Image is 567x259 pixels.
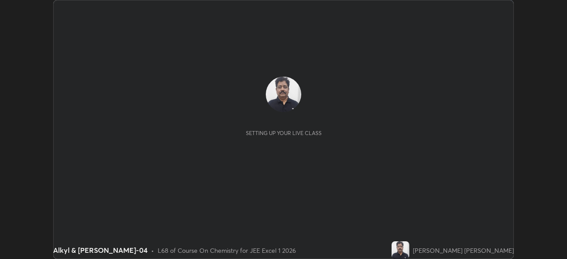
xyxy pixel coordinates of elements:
[158,246,296,255] div: L68 of Course On Chemistry for JEE Excel 1 2026
[53,245,148,255] div: Alkyl & [PERSON_NAME]-04
[266,77,301,112] img: b65781c8e2534093a3cbb5d1d1b042d9.jpg
[413,246,514,255] div: [PERSON_NAME] [PERSON_NAME]
[246,130,322,136] div: Setting up your live class
[392,241,409,259] img: b65781c8e2534093a3cbb5d1d1b042d9.jpg
[151,246,154,255] div: •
